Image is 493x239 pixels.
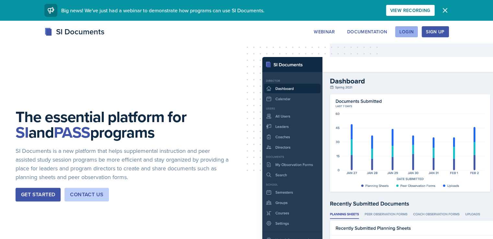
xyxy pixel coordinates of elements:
[44,26,104,38] div: SI Documents
[65,188,109,201] button: Contact Us
[422,26,449,37] button: Sign Up
[16,188,61,201] button: Get Started
[395,26,418,37] button: Login
[399,29,414,34] div: Login
[21,191,55,199] div: Get Started
[314,29,335,34] div: Webinar
[426,29,444,34] div: Sign Up
[347,29,387,34] div: Documentation
[390,8,430,13] div: View Recording
[386,5,435,16] button: View Recording
[70,191,103,199] div: Contact Us
[343,26,392,37] button: Documentation
[61,7,264,14] span: Big news! We've just had a webinar to demonstrate how programs can use SI Documents.
[310,26,339,37] button: Webinar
